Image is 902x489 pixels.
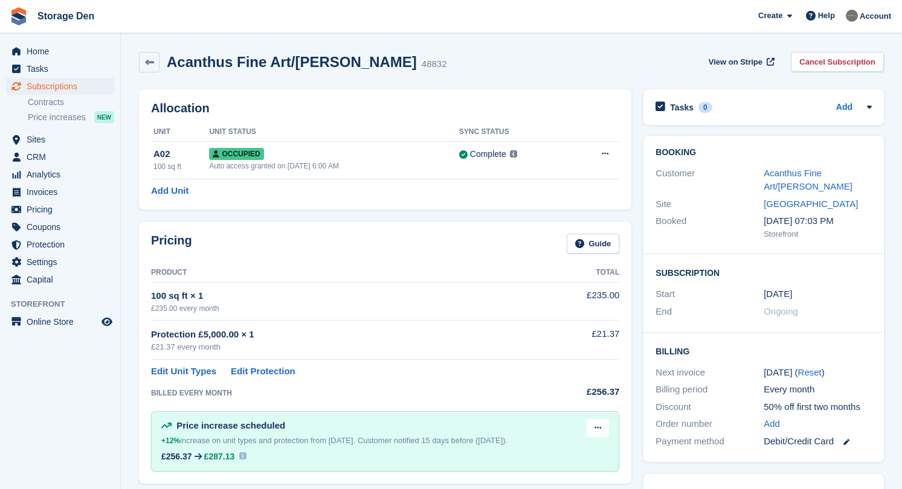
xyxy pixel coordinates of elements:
[656,400,764,414] div: Discount
[567,234,620,254] a: Guide
[764,306,798,316] span: Ongoing
[167,54,417,70] h2: Acanthus Fine Art/[PERSON_NAME]
[27,131,99,148] span: Sites
[204,452,235,461] span: £287.13
[209,148,263,160] span: Occupied
[239,452,246,459] img: icon-info-931a05b42745ab749e9cb3f8fd5492de83d1ef71f8849c2817883450ef4d471b.svg
[764,417,780,431] a: Add
[860,10,891,22] span: Account
[27,201,99,218] span: Pricing
[176,420,285,430] span: Price increase scheduled
[656,266,872,278] h2: Subscription
[151,101,619,115] h2: Allocation
[209,123,459,142] th: Unit Status
[151,388,533,398] div: BILLED EVERY MONTH
[764,435,872,449] div: Debit/Credit Card
[6,201,114,218] a: menu
[704,52,777,72] a: View on Stripe
[764,366,872,380] div: [DATE] ( )
[27,271,99,288] span: Capital
[151,303,533,314] div: £235.00 every month
[27,184,99,200] span: Invoices
[27,236,99,253] span: Protection
[533,385,620,399] div: £256.37
[28,97,114,108] a: Contracts
[798,367,822,377] a: Reset
[33,6,99,26] a: Storage Den
[27,43,99,60] span: Home
[231,365,295,379] a: Edit Protection
[10,7,28,25] img: stora-icon-8386f47178a22dfd0bd8f6a31ec36ba5ce8667c1dd55bd0f319d3a0aa187defe.svg
[27,219,99,235] span: Coupons
[758,10,782,22] span: Create
[764,400,872,414] div: 50% off first two months
[151,123,209,142] th: Unit
[656,417,764,431] div: Order number
[791,52,884,72] a: Cancel Subscription
[470,148,506,161] div: Complete
[656,366,764,380] div: Next invoice
[161,436,355,445] span: increase on unit types and protection from [DATE].
[94,111,114,123] div: NEW
[764,383,872,397] div: Every month
[846,10,858,22] img: Brian Barbour
[153,161,209,172] div: 100 sq ft
[27,166,99,183] span: Analytics
[151,341,533,353] div: £21.37 every month
[11,298,120,310] span: Storefront
[656,435,764,449] div: Payment method
[6,43,114,60] a: menu
[27,313,99,330] span: Online Store
[153,147,209,161] div: A02
[209,161,459,171] div: Auto access granted on [DATE] 6:00 AM
[656,197,764,211] div: Site
[533,282,620,320] td: £235.00
[764,214,872,228] div: [DATE] 07:03 PM
[28,110,114,124] a: Price increases NEW
[764,228,872,240] div: Storefront
[6,149,114,165] a: menu
[709,56,762,68] span: View on Stripe
[6,254,114,270] a: menu
[656,167,764,194] div: Customer
[656,383,764,397] div: Billing period
[836,101,852,115] a: Add
[6,78,114,95] a: menu
[27,149,99,165] span: CRM
[6,166,114,183] a: menu
[533,263,620,283] th: Total
[698,102,712,113] div: 0
[656,345,872,357] h2: Billing
[656,214,764,240] div: Booked
[6,60,114,77] a: menu
[151,184,188,198] a: Add Unit
[670,102,694,113] h2: Tasks
[28,112,86,123] span: Price increases
[510,150,517,158] img: icon-info-grey-7440780725fd019a000dd9b08b2336e03edf1995a4989e88bcd33f0948082b44.svg
[459,123,571,142] th: Sync Status
[656,305,764,319] div: End
[161,452,192,461] div: £256.37
[100,315,114,329] a: Preview store
[818,10,835,22] span: Help
[6,271,114,288] a: menu
[764,199,858,209] a: [GEOGRAPHIC_DATA]
[6,313,114,330] a: menu
[27,60,99,77] span: Tasks
[151,365,216,379] a: Edit Unit Types
[151,234,192,254] h2: Pricing
[6,131,114,148] a: menu
[27,78,99,95] span: Subscriptions
[764,168,852,192] a: Acanthus Fine Art/[PERSON_NAME]
[533,321,620,360] td: £21.37
[6,184,114,200] a: menu
[151,289,533,303] div: 100 sq ft × 1
[151,328,533,342] div: Protection £5,000.00 × 1
[358,436,507,445] span: Customer notified 15 days before ([DATE]).
[161,435,180,447] div: +12%
[6,219,114,235] a: menu
[656,148,872,158] h2: Booking
[151,263,533,283] th: Product
[6,236,114,253] a: menu
[27,254,99,270] span: Settings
